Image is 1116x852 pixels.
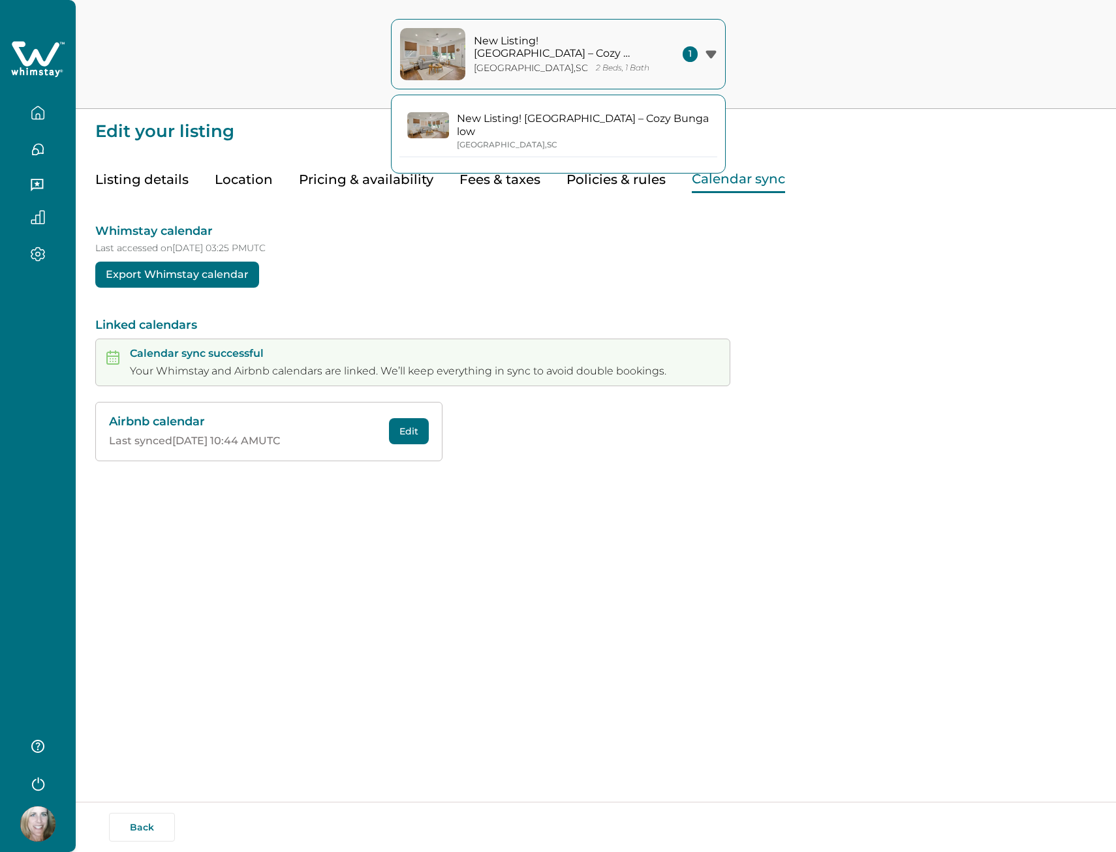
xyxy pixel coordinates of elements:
[389,418,429,444] button: Edit
[95,262,259,288] button: Export Whimstay calendar
[299,166,433,193] button: Pricing & availability
[474,35,650,60] p: New Listing! [GEOGRAPHIC_DATA] – Cozy Bungalow
[692,166,785,193] button: Calendar sync
[109,416,381,429] p: Airbnb calendar
[400,28,465,80] img: property-cover
[566,166,666,193] button: Policies & rules
[457,112,709,138] p: New Listing! [GEOGRAPHIC_DATA] – Cozy Bungalow
[95,319,1096,332] p: Linked calendars
[459,166,540,193] button: Fees & taxes
[407,112,449,138] img: propertyImage_New Listing! Pinky's Palace – Cozy Bungalow
[95,223,1096,239] p: Whimstay calendar
[95,243,1096,254] p: Last accessed on [DATE] 03:25 PM UTC
[474,63,588,74] p: [GEOGRAPHIC_DATA] , SC
[109,434,381,448] p: Last synced [DATE] 10:44 AM UTC
[215,166,273,193] button: Location
[95,109,1096,140] p: Edit your listing
[95,166,189,193] button: Listing details
[130,347,666,360] p: Calendar sync successful
[20,806,55,842] img: Whimstay Host
[683,46,698,62] span: 1
[109,813,175,842] button: Back
[457,140,557,150] p: [GEOGRAPHIC_DATA] , SC
[596,63,649,73] p: 2 Beds, 1 Bath
[130,365,666,378] p: Your Whimstay and Airbnb calendars are linked. We’ll keep everything in sync to avoid double book...
[391,19,726,89] button: property-coverNew Listing! [GEOGRAPHIC_DATA] – Cozy Bungalow[GEOGRAPHIC_DATA],SC2 Beds, 1 Bath1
